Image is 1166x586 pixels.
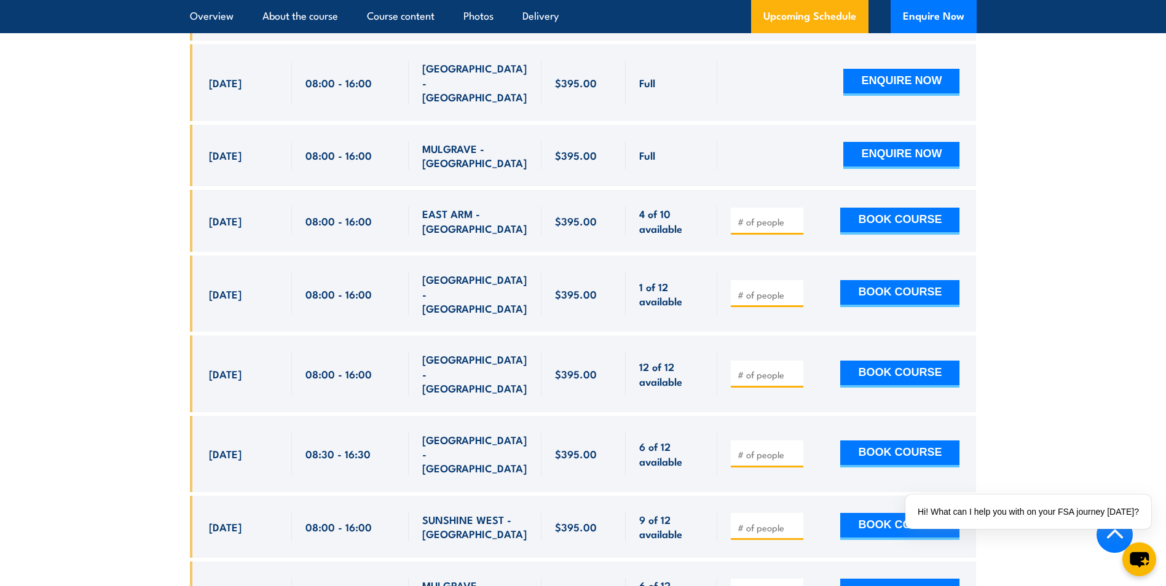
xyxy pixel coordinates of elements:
[555,214,597,228] span: $395.00
[639,512,704,541] span: 9 of 12 available
[209,367,242,381] span: [DATE]
[738,522,799,534] input: # of people
[422,206,528,235] span: EAST ARM - [GEOGRAPHIC_DATA]
[555,367,597,381] span: $395.00
[422,352,528,395] span: [GEOGRAPHIC_DATA] - [GEOGRAPHIC_DATA]
[639,148,655,162] span: Full
[209,214,242,228] span: [DATE]
[305,148,372,162] span: 08:00 - 16:00
[305,447,371,461] span: 08:30 - 16:30
[639,76,655,90] span: Full
[422,61,528,104] span: [GEOGRAPHIC_DATA] - [GEOGRAPHIC_DATA]
[209,76,242,90] span: [DATE]
[422,432,528,475] span: [GEOGRAPHIC_DATA] - [GEOGRAPHIC_DATA]
[555,447,597,461] span: $395.00
[639,206,704,235] span: 4 of 10 available
[555,148,597,162] span: $395.00
[1122,542,1156,576] button: chat-button
[840,361,959,388] button: BOOK COURSE
[305,520,372,534] span: 08:00 - 16:00
[209,287,242,301] span: [DATE]
[738,448,799,461] input: # of people
[905,494,1151,529] div: Hi! What can I help you with on your FSA journey [DATE]?
[305,287,372,301] span: 08:00 - 16:00
[738,216,799,228] input: # of people
[840,513,959,540] button: BOOK COURSE
[209,520,242,534] span: [DATE]
[555,520,597,534] span: $395.00
[555,287,597,301] span: $395.00
[209,148,242,162] span: [DATE]
[843,69,959,96] button: ENQUIRE NOW
[422,141,528,170] span: MULGRAVE - [GEOGRAPHIC_DATA]
[305,214,372,228] span: 08:00 - 16:00
[738,369,799,381] input: # of people
[639,439,704,468] span: 6 of 12 available
[738,289,799,301] input: # of people
[639,279,704,308] span: 1 of 12 available
[843,142,959,169] button: ENQUIRE NOW
[305,76,372,90] span: 08:00 - 16:00
[209,447,242,461] span: [DATE]
[422,512,528,541] span: SUNSHINE WEST - [GEOGRAPHIC_DATA]
[840,208,959,235] button: BOOK COURSE
[639,359,704,388] span: 12 of 12 available
[555,76,597,90] span: $395.00
[840,440,959,467] button: BOOK COURSE
[840,280,959,307] button: BOOK COURSE
[305,367,372,381] span: 08:00 - 16:00
[422,272,528,315] span: [GEOGRAPHIC_DATA] - [GEOGRAPHIC_DATA]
